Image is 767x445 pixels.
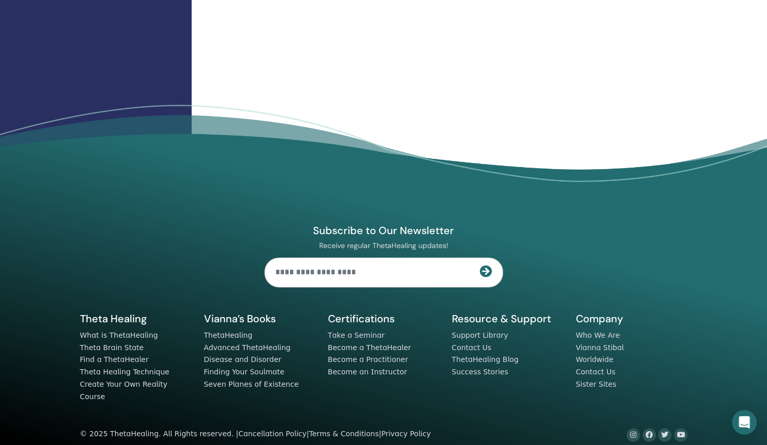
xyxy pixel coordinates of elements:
[452,355,519,364] a: ThetaHealing Blog
[452,331,508,339] a: Support Library
[576,331,620,339] a: Who We Are
[264,241,503,250] p: Receive regular ThetaHealing updates!
[576,380,617,388] a: Sister Sites
[80,355,149,364] a: Find a ThetaHealer
[328,368,407,376] a: Become an Instructor
[238,430,306,438] a: Cancellation Policy
[80,368,169,376] a: Theta Healing Technique
[80,343,144,352] a: Theta Brain State
[452,343,492,352] a: Contact Us
[264,224,503,237] h4: Subscribe to Our Newsletter
[204,343,291,352] a: Advanced ThetaHealing
[576,312,687,325] h5: Company
[204,355,281,364] a: Disease and Disorder
[204,312,316,325] h5: Vianna’s Books
[452,312,563,325] h5: Resource & Support
[80,331,158,339] a: What is ThetaHealing
[204,380,299,388] a: Seven Planes of Existence
[328,312,440,325] h5: Certifications
[80,312,192,325] h5: Theta Healing
[576,355,614,364] a: Worldwide
[328,355,409,364] a: Become a Practitioner
[452,368,508,376] a: Success Stories
[80,380,168,401] a: Create Your Own Reality Course
[204,331,253,339] a: ThetaHealing
[204,368,285,376] a: Finding Your Soulmate
[576,343,624,352] a: Vianna Stibal
[381,430,431,438] a: Privacy Policy
[80,428,431,440] div: © 2025 ThetaHealing. All Rights reserved. | | |
[732,410,757,435] div: Open Intercom Messenger
[576,368,616,376] a: Contact Us
[328,343,411,352] a: Become a ThetaHealer
[328,331,385,339] a: Take a Seminar
[309,430,379,438] a: Terms & Conditions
